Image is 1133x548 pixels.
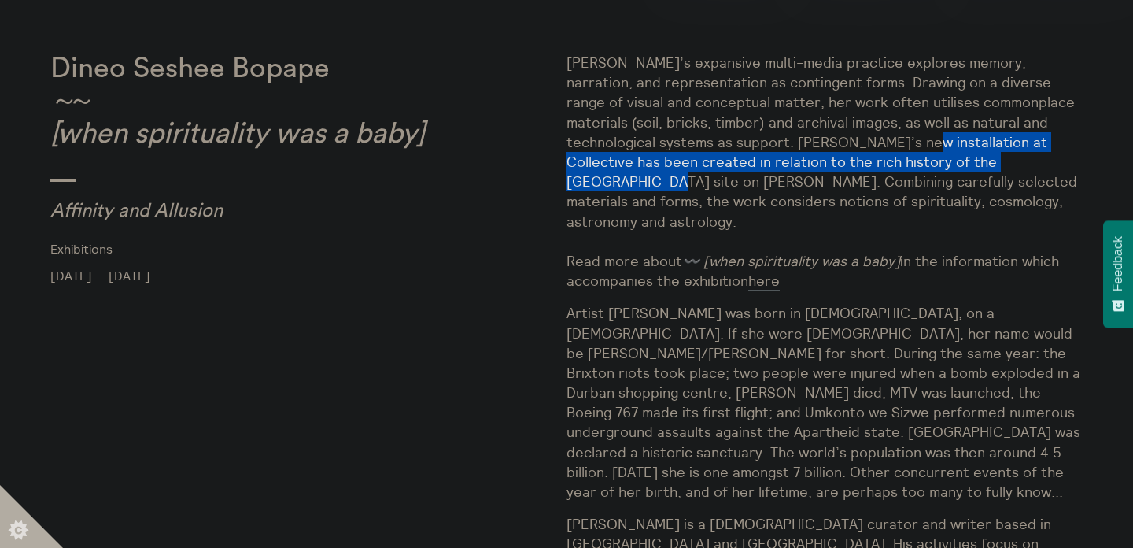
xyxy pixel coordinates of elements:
[50,268,566,283] p: [DATE] — [DATE]
[1111,236,1125,291] span: Feedback
[50,120,425,148] em: [when spirituality was a baby]
[566,53,1083,291] p: [PERSON_NAME]’s expansive multi-media practice explores memory, narration, and representation as ...
[50,53,566,150] p: Dineo Seshee Bopape
[1103,220,1133,328] button: Feedback - Show survey
[50,202,223,220] em: Affinity and Allusion
[50,87,84,115] span: ～～
[682,252,900,270] em: 〰️ [when spirituality was a baby]
[566,303,1083,502] p: Artist [PERSON_NAME] was born in [DEMOGRAPHIC_DATA], on a [DEMOGRAPHIC_DATA]. If she were [DEMOGR...
[748,272,780,291] a: here
[50,242,541,256] a: Exhibitions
